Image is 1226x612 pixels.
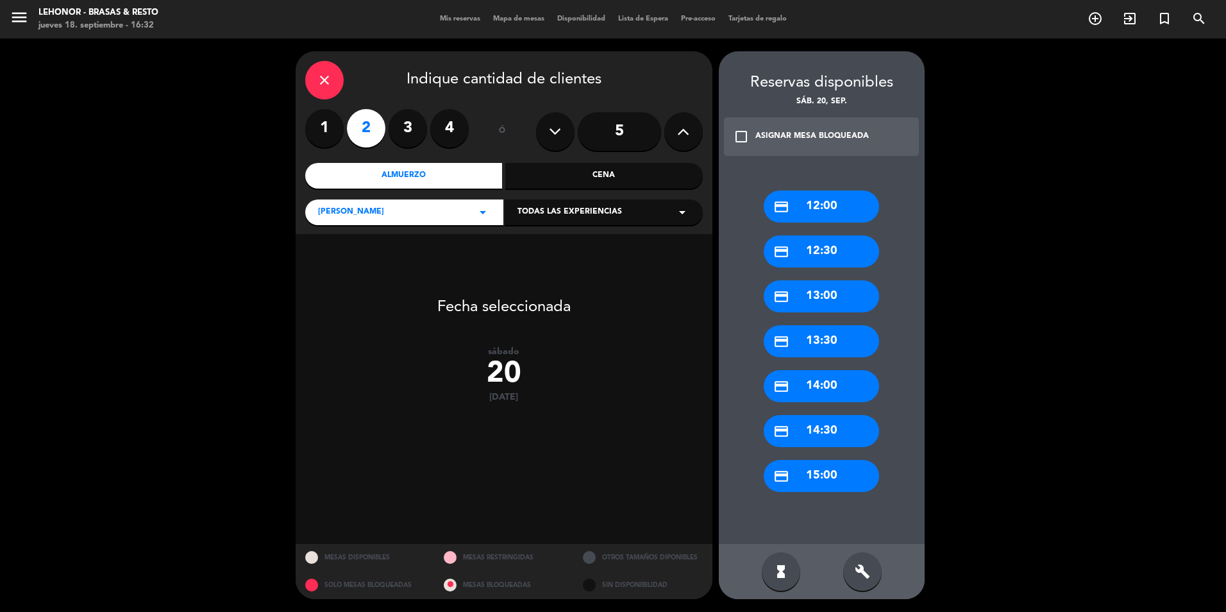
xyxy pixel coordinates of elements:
[719,96,925,108] div: sáb. 20, sep.
[1087,11,1103,26] i: add_circle_outline
[296,572,435,599] div: SOLO MESAS BLOQUEADAS
[317,72,332,88] i: close
[505,163,703,189] div: Cena
[764,325,879,357] div: 13:30
[1191,11,1207,26] i: search
[475,205,491,220] i: arrow_drop_down
[722,15,793,22] span: Tarjetas de regalo
[347,109,385,148] label: 2
[482,109,523,154] div: ó
[434,544,573,572] div: MESAS RESTRINGIDAS
[773,334,789,350] i: credit_card
[487,15,551,22] span: Mapa de mesas
[434,572,573,599] div: MESAS BLOQUEADAS
[10,8,29,27] i: menu
[773,289,789,305] i: credit_card
[773,468,789,484] i: credit_card
[755,130,869,143] div: ASIGNAR MESA BLOQUEADA
[573,544,712,572] div: OTROS TAMAÑOS DIPONIBLES
[38,6,158,19] div: Lehonor - Brasas & Resto
[38,19,158,32] div: jueves 18. septiembre - 16:32
[612,15,675,22] span: Lista de Espera
[573,572,712,599] div: SIN DISPONIBILIDAD
[764,460,879,492] div: 15:00
[675,205,690,220] i: arrow_drop_down
[773,244,789,260] i: credit_card
[764,370,879,402] div: 14:00
[305,61,703,99] div: Indique cantidad de clientes
[764,235,879,268] div: 12:30
[675,15,722,22] span: Pre-acceso
[305,109,344,148] label: 1
[430,109,469,148] label: 4
[433,15,487,22] span: Mis reservas
[296,279,712,320] div: Fecha seleccionada
[719,71,925,96] div: Reservas disponibles
[296,544,435,572] div: MESAS DISPONIBLES
[296,392,712,403] div: [DATE]
[517,206,622,219] span: Todas las experiencias
[773,423,789,439] i: credit_card
[1157,11,1172,26] i: turned_in_not
[734,129,749,144] i: check_box_outline_blank
[764,415,879,447] div: 14:30
[764,191,879,223] div: 12:00
[296,357,712,392] div: 20
[764,280,879,312] div: 13:00
[855,564,870,579] i: build
[1122,11,1138,26] i: exit_to_app
[773,564,789,579] i: hourglass_full
[305,163,503,189] div: Almuerzo
[389,109,427,148] label: 3
[551,15,612,22] span: Disponibilidad
[773,199,789,215] i: credit_card
[773,378,789,395] i: credit_card
[296,346,712,357] div: sábado
[10,8,29,31] button: menu
[318,206,384,219] span: [PERSON_NAME]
